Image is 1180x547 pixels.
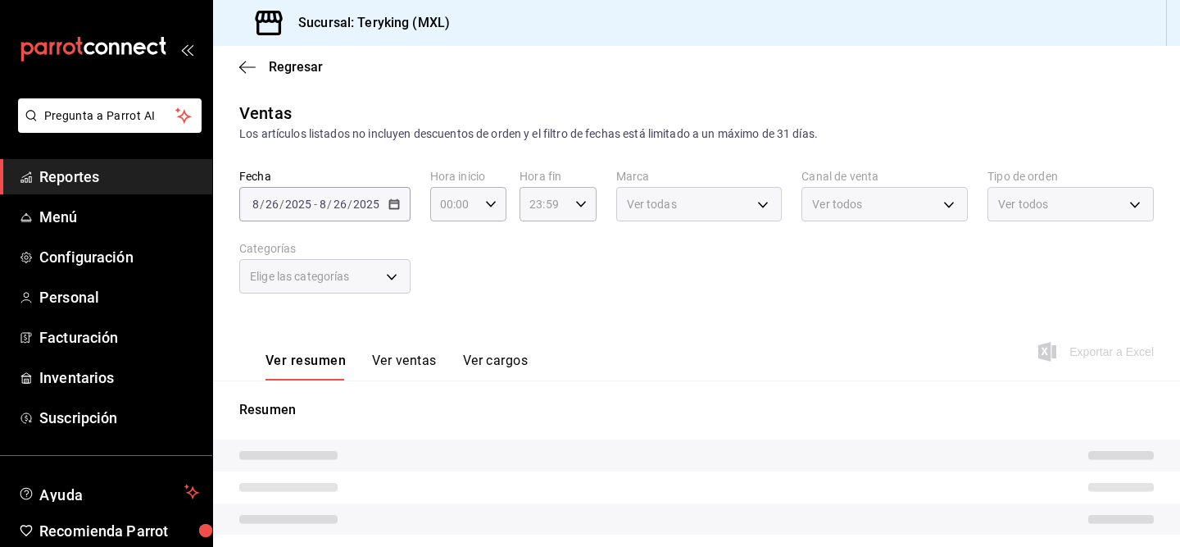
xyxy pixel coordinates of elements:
span: Pregunta a Parrot AI [44,107,176,125]
label: Marca [616,171,783,182]
span: Configuración [39,246,199,268]
span: - [314,198,317,211]
h3: Sucursal: Teryking (MXL) [285,13,450,33]
a: Pregunta a Parrot AI [11,119,202,136]
button: Pregunta a Parrot AI [18,98,202,133]
span: Facturación [39,326,199,349]
label: Canal de venta [801,171,968,182]
label: Tipo de orden [987,171,1154,182]
input: ---- [284,198,312,211]
span: Ver todos [812,196,862,212]
button: Ver ventas [372,353,437,381]
label: Fecha [239,171,411,182]
span: / [347,198,352,211]
div: Los artículos listados no incluyen descuentos de orden y el filtro de fechas está limitado a un m... [239,125,1154,143]
span: Personal [39,286,199,308]
button: Regresar [239,59,323,75]
input: -- [252,198,260,211]
span: Ver todos [998,196,1048,212]
label: Hora inicio [430,171,506,182]
input: -- [333,198,347,211]
span: Menú [39,206,199,228]
span: Inventarios [39,367,199,389]
button: Ver resumen [265,353,346,381]
span: Elige las categorías [250,268,350,285]
input: -- [265,198,279,211]
span: / [260,198,265,211]
label: Hora fin [520,171,596,182]
input: -- [319,198,327,211]
input: ---- [352,198,380,211]
div: navigation tabs [265,353,528,381]
span: Ayuda [39,482,178,502]
span: Reportes [39,166,199,188]
span: Recomienda Parrot [39,520,199,542]
p: Resumen [239,400,1154,420]
span: Regresar [269,59,323,75]
label: Categorías [239,243,411,254]
span: / [327,198,332,211]
span: Ver todas [627,196,677,212]
button: Ver cargos [463,353,529,381]
span: Suscripción [39,407,199,429]
span: / [279,198,284,211]
div: Ventas [239,101,292,125]
button: open_drawer_menu [180,43,193,56]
